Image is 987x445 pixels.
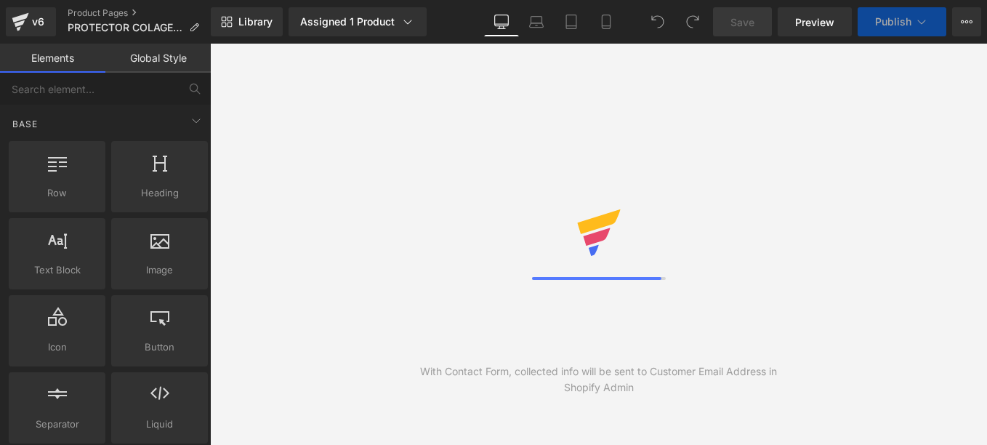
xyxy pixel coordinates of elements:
[105,44,211,73] a: Global Style
[238,15,273,28] span: Library
[211,7,283,36] a: New Library
[554,7,589,36] a: Tablet
[11,117,39,131] span: Base
[643,7,672,36] button: Undo
[875,16,911,28] span: Publish
[730,15,754,30] span: Save
[116,262,204,278] span: Image
[404,364,793,396] div: With Contact Form, collected info will be sent to Customer Email Address in Shopify Admin
[13,262,101,278] span: Text Block
[589,7,624,36] a: Mobile
[68,7,211,19] a: Product Pages
[484,7,519,36] a: Desktop
[6,7,56,36] a: v6
[519,7,554,36] a: Laptop
[116,340,204,355] span: Button
[952,7,981,36] button: More
[13,340,101,355] span: Icon
[13,185,101,201] span: Row
[795,15,834,30] span: Preview
[778,7,852,36] a: Preview
[116,417,204,432] span: Liquid
[116,185,204,201] span: Heading
[300,15,415,29] div: Assigned 1 Product
[13,417,101,432] span: Separator
[29,12,47,31] div: v6
[858,7,946,36] button: Publish
[678,7,707,36] button: Redo
[68,22,183,33] span: PROTECTOR COLAGENO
